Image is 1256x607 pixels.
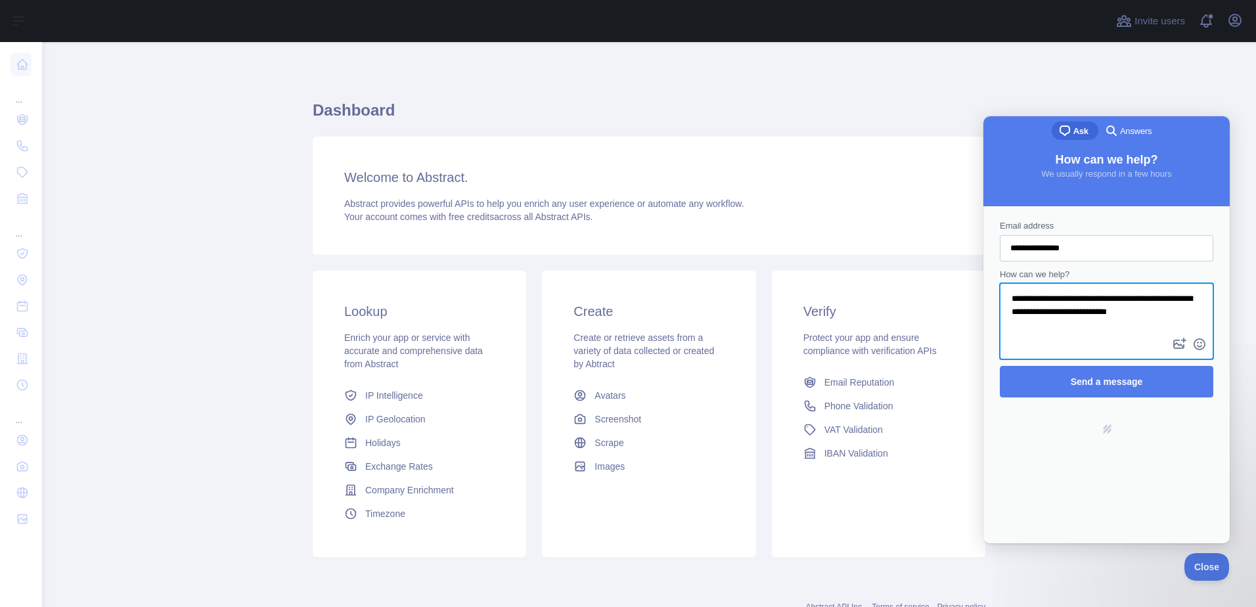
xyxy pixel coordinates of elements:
a: Phone Validation [798,394,959,418]
a: Holidays [339,431,500,455]
iframe: Help Scout Beacon - Close [1184,553,1230,581]
span: IP Intelligence [365,389,423,402]
span: Invite users [1134,14,1185,29]
div: ... [11,399,32,426]
span: Email Reputation [824,376,895,389]
a: Timezone [339,502,500,526]
a: Company Enrichment [339,478,500,502]
span: Images [594,460,625,473]
span: free credits [449,212,494,222]
span: Create or retrieve assets from a variety of data collected or created by Abtract [573,332,714,369]
iframe: Help Scout Beacon - Live Chat, Contact Form, and Knowledge Base [983,116,1230,543]
span: Phone Validation [824,399,893,413]
div: ... [11,213,32,239]
span: Protect your app and ensure compliance with verification APIs [803,332,937,356]
a: IP Geolocation [339,407,500,431]
a: VAT Validation [798,418,959,441]
span: IBAN Validation [824,447,888,460]
span: Scrape [594,436,623,449]
span: Enrich your app or service with accurate and comprehensive data from Abstract [344,332,483,369]
h1: Dashboard [313,100,985,131]
h3: Create [573,302,724,321]
h3: Welcome to Abstract. [344,168,954,187]
a: Images [568,455,729,478]
a: Scrape [568,431,729,455]
button: Invite users [1113,11,1188,32]
a: IBAN Validation [798,441,959,465]
a: Exchange Rates [339,455,500,478]
span: Your account comes with across all Abstract APIs. [344,212,593,222]
span: Screenshot [594,413,641,426]
span: Timezone [365,507,405,520]
span: Abstract provides powerful APIs to help you enrich any user experience or automate any workflow. [344,198,744,209]
a: Screenshot [568,407,729,431]
span: IP Geolocation [365,413,426,426]
span: Holidays [365,436,401,449]
h3: Lookup [344,302,495,321]
div: ... [11,79,32,105]
span: Exchange Rates [365,460,433,473]
a: Avatars [568,384,729,407]
span: Avatars [594,389,625,402]
span: VAT Validation [824,423,883,436]
span: Company Enrichment [365,483,454,497]
h3: Verify [803,302,954,321]
a: Email Reputation [798,371,959,394]
a: IP Intelligence [339,384,500,407]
